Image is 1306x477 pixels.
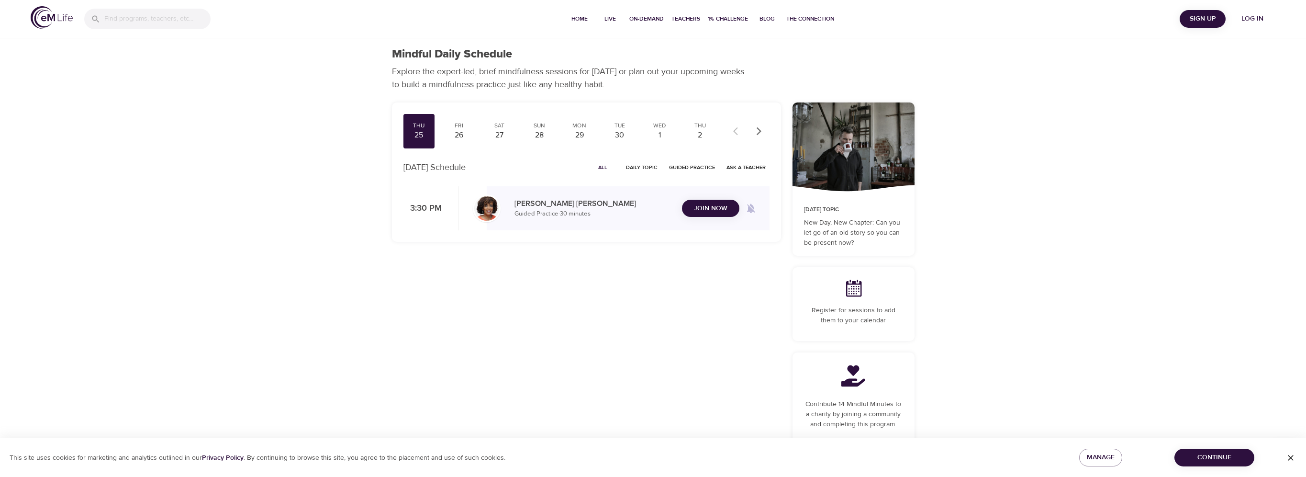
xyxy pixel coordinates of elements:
img: logo [31,6,73,29]
button: All [588,160,618,175]
span: All [592,163,614,172]
span: Guided Practice [669,163,715,172]
span: The Connection [786,14,834,24]
input: Find programs, teachers, etc... [104,9,211,29]
span: Live [599,14,622,24]
button: Ask a Teacher [723,160,770,175]
button: Continue [1174,449,1254,466]
div: 26 [447,130,471,141]
button: Sign Up [1180,10,1226,28]
span: Teachers [671,14,700,24]
span: Sign Up [1183,13,1222,25]
button: Guided Practice [665,160,719,175]
div: Sun [527,122,551,130]
div: 1 [648,130,672,141]
div: Tue [608,122,632,130]
p: Guided Practice · 30 minutes [514,209,674,219]
div: Thu [407,122,431,130]
p: 3:30 PM [403,202,442,215]
div: Sat [487,122,511,130]
a: Privacy Policy [202,454,244,462]
p: New Day, New Chapter: Can you let go of an old story so you can be present now? [804,218,903,248]
p: [PERSON_NAME] [PERSON_NAME] [514,198,674,209]
p: Contribute 14 Mindful Minutes to a charity by joining a community and completing this program. [804,399,903,430]
button: Manage [1079,449,1122,466]
button: Log in [1229,10,1275,28]
span: Home [568,14,591,24]
div: 25 [407,130,431,141]
span: Ask a Teacher [726,163,766,172]
p: Explore the expert-led, brief mindfulness sessions for [DATE] or plan out your upcoming weeks to ... [392,65,751,91]
button: Join Now [682,200,739,217]
p: Register for sessions to add them to your calendar [804,306,903,326]
h1: Mindful Daily Schedule [392,47,512,61]
span: Continue [1182,452,1247,464]
div: 27 [487,130,511,141]
span: Join Now [694,203,727,215]
span: 1% Challenge [708,14,748,24]
div: 29 [568,130,592,141]
div: Mon [568,122,592,130]
span: Manage [1087,452,1115,464]
div: 30 [608,130,632,141]
div: Wed [648,122,672,130]
button: Daily Topic [622,160,661,175]
p: [DATE] Topic [804,205,903,214]
div: 2 [688,130,712,141]
span: Daily Topic [626,163,658,172]
p: [DATE] Schedule [403,161,466,174]
span: On-Demand [629,14,664,24]
span: Blog [756,14,779,24]
div: 28 [527,130,551,141]
span: Remind me when a class goes live every Thursday at 3:30 PM [739,197,762,220]
img: Janet_Jackson-min.jpg [474,196,499,221]
div: Thu [688,122,712,130]
div: Fri [447,122,471,130]
span: Log in [1233,13,1272,25]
